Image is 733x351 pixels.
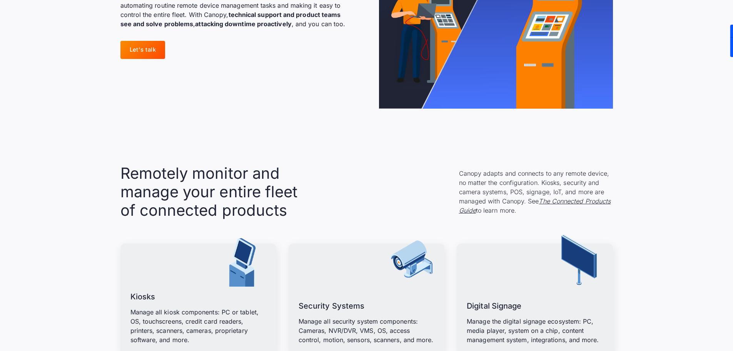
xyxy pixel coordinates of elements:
[120,11,341,28] strong: technical support and product teams see and solve problems
[459,169,613,215] p: Canopy adapts and connects to any remote device, no matter the configuration. Kiosks, security an...
[299,317,434,344] p: Manage all security system components: Cameras, NVR/DVR, VMS, OS, access control, motion, sensors...
[130,307,266,344] p: Manage all kiosk components: PC or tablet, OS, touchscreens, credit card readers, printers, scann...
[467,300,521,312] h3: Digital Signage
[467,317,603,344] p: Manage the digital signage ecosystem: PC, media player, system on a chip, content management syst...
[299,300,364,312] h3: Security Systems
[130,291,155,303] h3: Kiosks
[195,20,291,28] strong: attacking downtime proactively
[120,164,305,220] h2: Remotely monitor and manage your entire fleet of connected products
[120,41,165,59] a: Let's talk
